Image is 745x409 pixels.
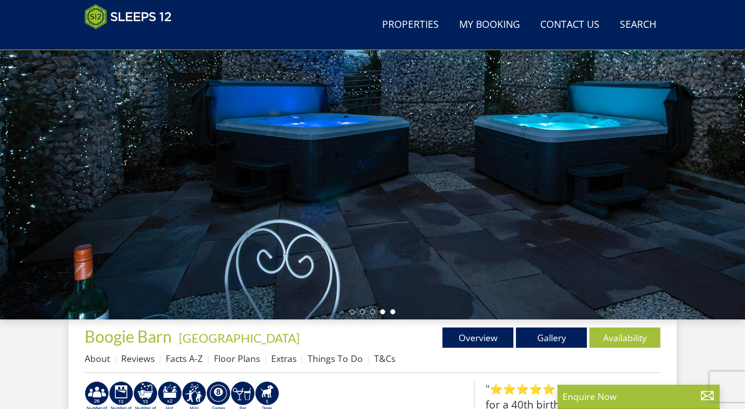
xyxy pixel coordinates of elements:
a: Boogie Barn [85,326,175,346]
a: [GEOGRAPHIC_DATA] [179,331,300,345]
span: - [175,331,300,345]
a: Gallery [516,328,587,348]
a: Contact Us [536,14,604,36]
a: Availability [589,328,660,348]
a: Overview [442,328,513,348]
span: Boogie Barn [85,326,172,346]
p: Enquire Now [563,390,715,403]
a: Reviews [121,352,155,364]
a: Extras [271,352,296,364]
a: Things To Do [308,352,363,364]
a: My Booking [455,14,524,36]
a: Properties [378,14,443,36]
iframe: Customer reviews powered by Trustpilot [80,35,186,44]
a: About [85,352,110,364]
img: Sleeps 12 [85,4,172,29]
a: Facts A-Z [166,352,203,364]
a: Floor Plans [214,352,260,364]
a: Search [616,14,660,36]
a: T&Cs [374,352,395,364]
